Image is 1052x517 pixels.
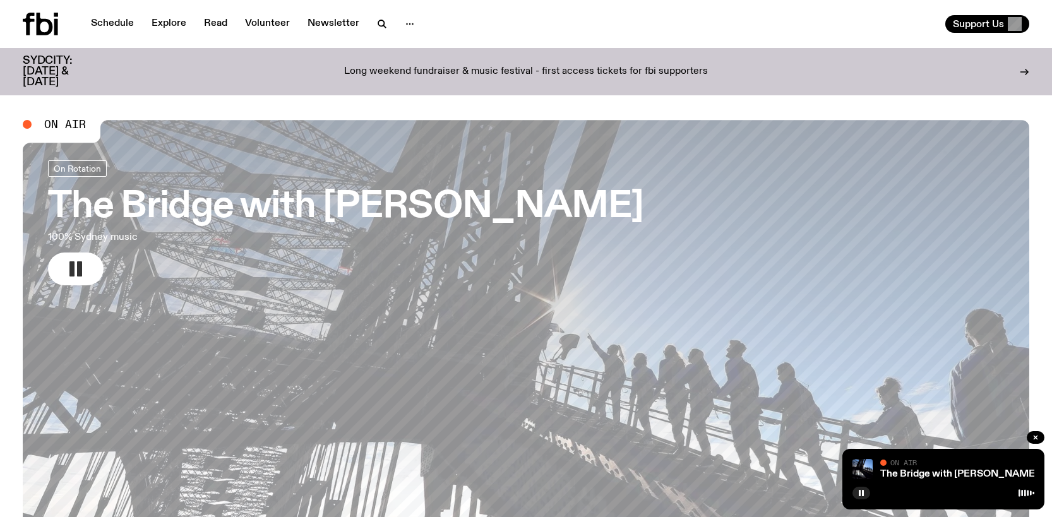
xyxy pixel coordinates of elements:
a: Schedule [83,15,141,33]
a: Volunteer [237,15,297,33]
h3: The Bridge with [PERSON_NAME] [48,189,643,225]
a: The Bridge with [PERSON_NAME] [880,469,1038,479]
a: Explore [144,15,194,33]
span: On Air [890,458,917,466]
a: On Rotation [48,160,107,177]
p: Long weekend fundraiser & music festival - first access tickets for fbi supporters [344,66,708,78]
img: People climb Sydney's Harbour Bridge [852,459,873,479]
span: On Rotation [54,163,101,173]
p: 100% Sydney music [48,230,371,245]
a: Read [196,15,235,33]
h3: SYDCITY: [DATE] & [DATE] [23,56,104,88]
span: On Air [44,119,86,130]
span: Support Us [953,18,1004,30]
a: Newsletter [300,15,367,33]
a: The Bridge with [PERSON_NAME]100% Sydney music [48,160,643,285]
button: Support Us [945,15,1029,33]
